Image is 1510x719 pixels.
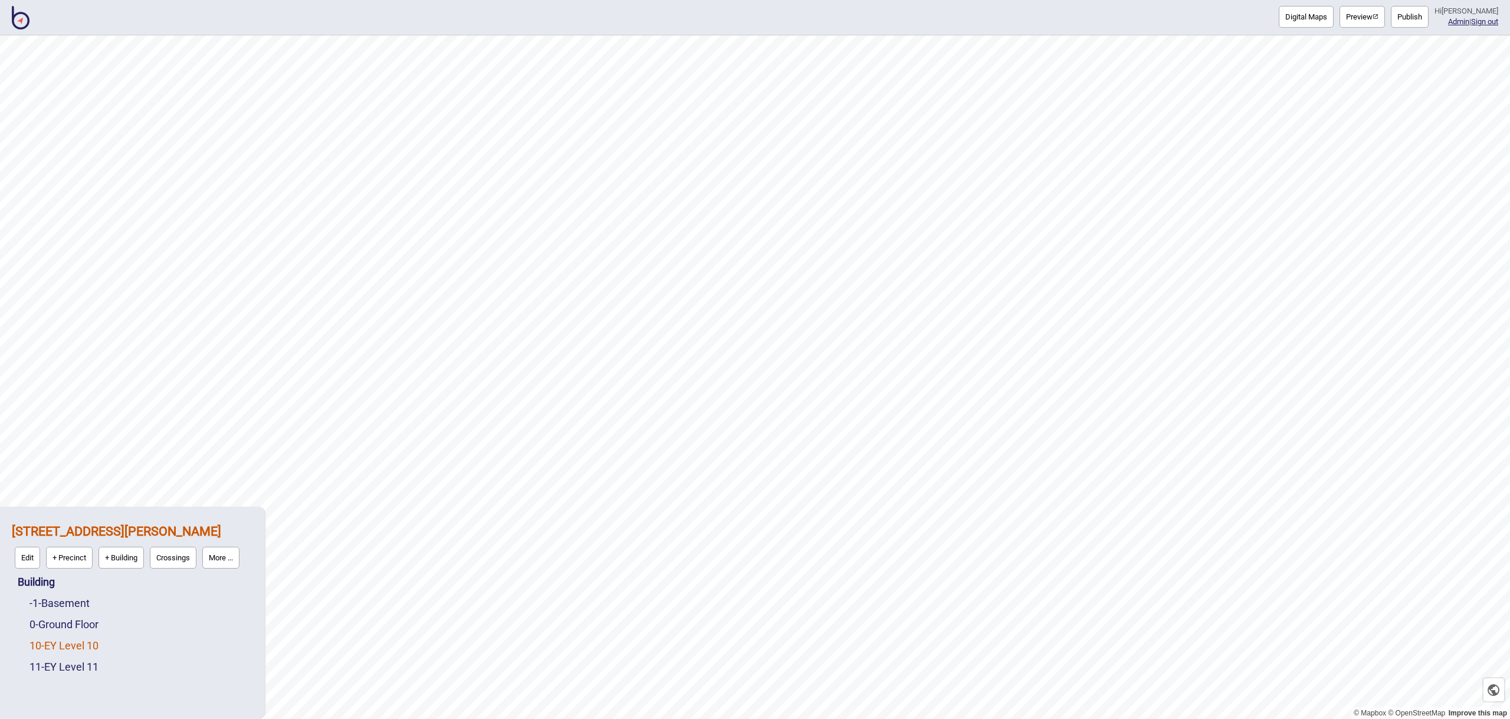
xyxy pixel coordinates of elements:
img: preview [1373,14,1378,19]
a: Previewpreview [1340,6,1385,28]
a: Building [18,576,55,588]
a: OpenStreetMap [1388,709,1445,717]
a: Map feedback [1449,709,1507,717]
a: Admin [1448,17,1469,26]
span: | [1448,17,1471,26]
button: + Precinct [46,547,93,569]
a: [STREET_ADDRESS][PERSON_NAME] [12,524,221,539]
div: 121 Marcus Clarke St EY Canberra [12,518,253,572]
button: + Building [99,547,144,569]
a: 11-EY Level 11 [29,661,99,673]
a: Edit [12,544,43,572]
a: 10-EY Level 10 [29,639,99,652]
a: More ... [199,544,242,572]
img: BindiMaps CMS [12,6,29,29]
a: 0-Ground Floor [29,618,99,631]
div: Ground Floor [29,614,253,635]
div: EY Level 10 [29,635,253,656]
button: Edit [15,547,40,569]
button: Crossings [150,547,196,569]
div: EY Level 11 [29,656,253,678]
a: -1-Basement [29,597,90,609]
button: Preview [1340,6,1385,28]
button: Sign out [1471,17,1498,26]
a: Mapbox [1354,709,1386,717]
button: More ... [202,547,239,569]
div: Basement [29,593,253,614]
a: Crossings [147,544,199,572]
div: Hi [PERSON_NAME] [1434,6,1498,17]
button: Digital Maps [1279,6,1334,28]
button: Publish [1391,6,1429,28]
